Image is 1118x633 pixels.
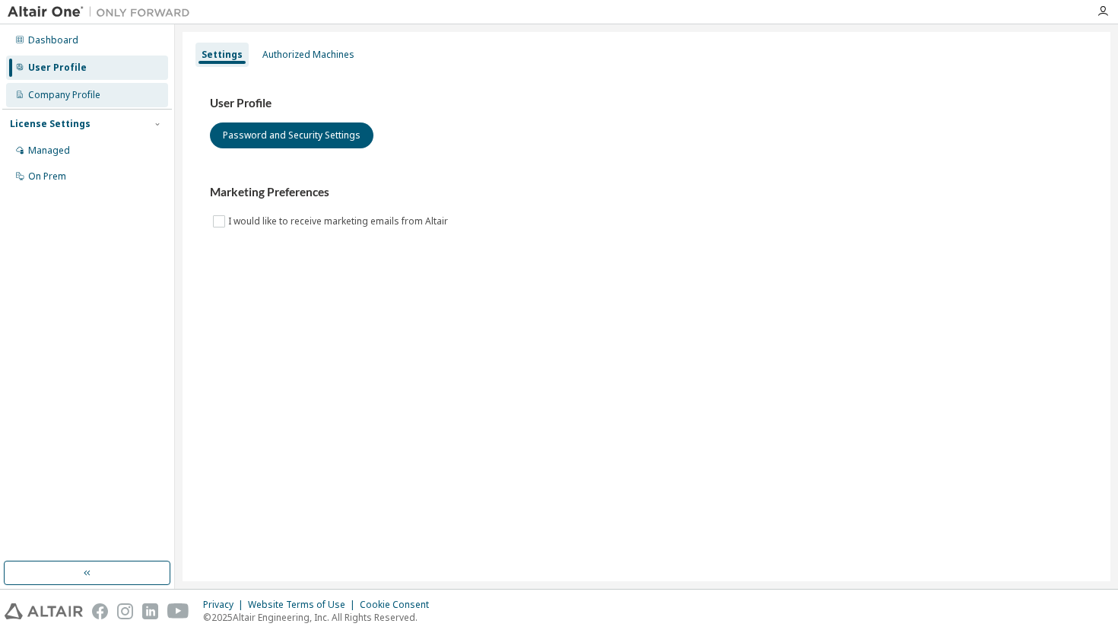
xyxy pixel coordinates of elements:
[228,212,451,231] label: I would like to receive marketing emails from Altair
[167,603,189,619] img: youtube.svg
[8,5,198,20] img: Altair One
[92,603,108,619] img: facebook.svg
[28,62,87,74] div: User Profile
[117,603,133,619] img: instagram.svg
[28,145,70,157] div: Managed
[210,96,1083,111] h3: User Profile
[28,170,66,183] div: On Prem
[203,611,438,624] p: © 2025 Altair Engineering, Inc. All Rights Reserved.
[210,122,373,148] button: Password and Security Settings
[28,89,100,101] div: Company Profile
[28,34,78,46] div: Dashboard
[248,599,360,611] div: Website Terms of Use
[360,599,438,611] div: Cookie Consent
[142,603,158,619] img: linkedin.svg
[262,49,354,61] div: Authorized Machines
[210,185,1083,200] h3: Marketing Preferences
[5,603,83,619] img: altair_logo.svg
[10,118,91,130] div: License Settings
[202,49,243,61] div: Settings
[203,599,248,611] div: Privacy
